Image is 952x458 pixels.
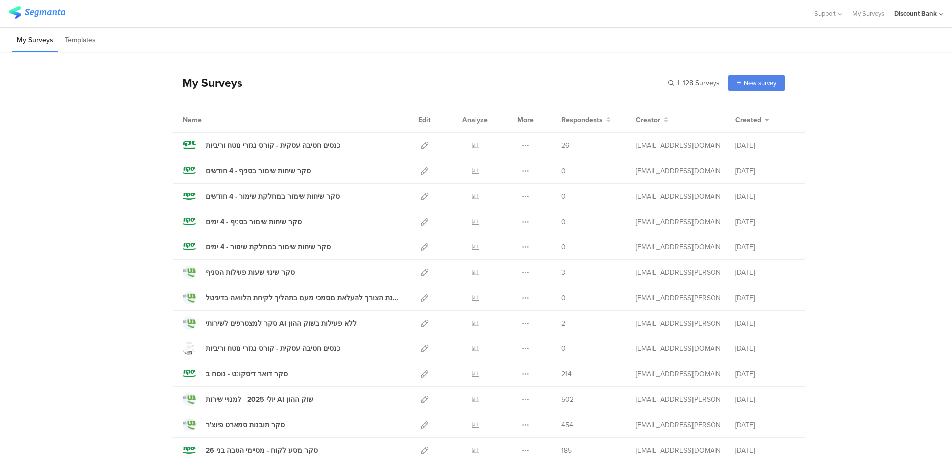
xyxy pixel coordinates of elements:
[206,369,288,379] div: סקר דואר דיסקונט - נוסח ב
[561,420,573,430] span: 454
[735,394,795,405] div: [DATE]
[636,318,720,329] div: hofit.refael@dbank.co.il
[636,191,720,202] div: anat.gilad@dbank.co.il
[561,394,574,405] span: 502
[561,115,611,125] button: Respondents
[515,108,536,132] div: More
[561,445,572,456] span: 185
[735,445,795,456] div: [DATE]
[735,140,795,151] div: [DATE]
[183,164,311,177] a: סקר שיחות שימור בסניף - 4 חודשים
[636,115,660,125] span: Creator
[636,394,720,405] div: hofit.refael@dbank.co.il
[183,342,340,355] a: כנסים חטיבה עסקית - קורס נגזרי מטח וריביות
[561,191,566,202] span: 0
[561,242,566,252] span: 0
[735,293,795,303] div: [DATE]
[735,115,761,125] span: Created
[9,6,65,19] img: segmanta logo
[183,317,357,330] a: סקר למצטרפים לשירותי AI ללא פעילות בשוק ההון
[636,445,720,456] div: anat.gilad@dbank.co.il
[183,291,399,304] a: בחינת הצורך להעלאת מסמכי מעמ בתהליך לקיחת הלוואה בדיגיטל
[561,369,572,379] span: 214
[460,108,490,132] div: Analyze
[744,78,776,88] span: New survey
[206,166,311,176] div: סקר שיחות שימור בסניף - 4 חודשים
[183,115,242,125] div: Name
[206,293,399,303] div: בחינת הצורך להעלאת מסמכי מעמ בתהליך לקיחת הלוואה בדיגיטל
[735,115,769,125] button: Created
[12,29,58,52] li: My Surveys
[183,190,340,203] a: סקר שיחות שימור במחלקת שימור - 4 חודשים
[172,74,242,91] div: My Surveys
[735,369,795,379] div: [DATE]
[561,115,603,125] span: Respondents
[60,29,100,52] li: Templates
[636,293,720,303] div: hofit.refael@dbank.co.il
[636,267,720,278] div: hofit.refael@dbank.co.il
[735,191,795,202] div: [DATE]
[183,215,302,228] a: סקר שיחות שימור בסניף - 4 ימים
[683,78,720,88] span: 128 Surveys
[636,166,720,176] div: anat.gilad@dbank.co.il
[636,140,720,151] div: anat.gilad@dbank.co.il
[183,240,331,253] a: סקר שיחות שימור במחלקת שימור - 4 ימים
[206,420,285,430] div: סקר תובנות סמארט פיוצ'ר
[735,217,795,227] div: [DATE]
[183,139,340,152] a: כנסים חטיבה עסקית - קורס נגזרי מטח וריביות
[894,9,937,18] div: Discount Bank
[183,266,295,279] a: סקר שינוי שעות פעילות הסניף
[183,367,288,380] a: סקר דואר דיסקונט - נוסח ב
[735,166,795,176] div: [DATE]
[561,318,565,329] span: 2
[561,166,566,176] span: 0
[676,78,681,88] span: |
[206,140,340,151] div: כנסים חטיבה עסקית - קורס נגזרי מטח וריביות
[206,343,340,354] div: כנסים חטיבה עסקית - קורס נגזרי מטח וריביות
[561,140,569,151] span: 26
[814,9,836,18] span: Support
[735,318,795,329] div: [DATE]
[561,217,566,227] span: 0
[183,393,313,406] a: יולי 2025 למנויי שירות AI שוק ההון
[206,217,302,227] div: סקר שיחות שימור בסניף - 4 ימים
[206,318,357,329] div: סקר למצטרפים לשירותי AI ללא פעילות בשוק ההון
[206,191,340,202] div: סקר שיחות שימור במחלקת שימור - 4 חודשים
[636,343,720,354] div: anat.gilad@dbank.co.il
[206,445,318,456] div: סקר מסע לקוח - מסיימי הטבה בני 26
[636,242,720,252] div: anat.gilad@dbank.co.il
[206,394,313,405] div: יולי 2025 למנויי שירות AI שוק ההון
[561,343,566,354] span: 0
[414,108,435,132] div: Edit
[636,217,720,227] div: anat.gilad@dbank.co.il
[183,418,285,431] a: סקר תובנות סמארט פיוצ'ר
[206,242,331,252] div: סקר שיחות שימור במחלקת שימור - 4 ימים
[735,242,795,252] div: [DATE]
[561,293,566,303] span: 0
[206,267,295,278] div: סקר שינוי שעות פעילות הסניף
[183,444,318,457] a: סקר מסע לקוח - מסיימי הטבה בני 26
[636,115,668,125] button: Creator
[735,343,795,354] div: [DATE]
[735,420,795,430] div: [DATE]
[561,267,565,278] span: 3
[735,267,795,278] div: [DATE]
[636,369,720,379] div: anat.gilad@dbank.co.il
[636,420,720,430] div: hofit.refael@dbank.co.il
